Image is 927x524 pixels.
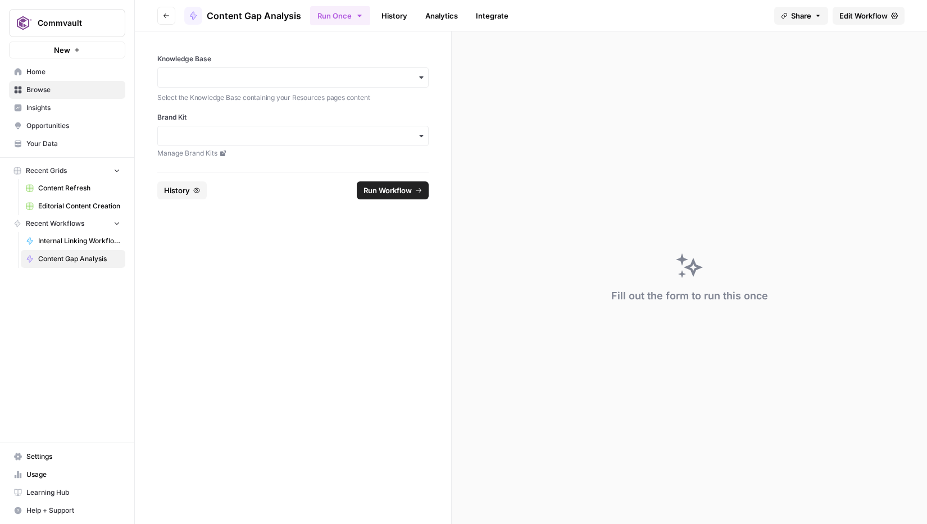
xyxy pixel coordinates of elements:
a: Browse [9,81,125,99]
span: Recent Workflows [26,218,84,229]
button: Run Workflow [357,181,429,199]
span: Content Gap Analysis [207,9,301,22]
a: Manage Brand Kits [157,148,429,158]
span: Opportunities [26,121,120,131]
p: Select the Knowledge Base containing your Resources pages content [157,92,429,103]
a: Insights [9,99,125,117]
span: Help + Support [26,505,120,516]
a: Home [9,63,125,81]
a: History [375,7,414,25]
span: New [54,44,70,56]
span: Home [26,67,120,77]
span: Browse [26,85,120,95]
a: Analytics [419,7,465,25]
a: Integrate [469,7,515,25]
span: Insights [26,103,120,113]
a: Settings [9,448,125,466]
label: Brand Kit [157,112,429,122]
button: Run Once [310,6,370,25]
span: Edit Workflow [839,10,888,21]
a: Content Gap Analysis [21,250,125,268]
label: Knowledge Base [157,54,429,64]
span: Usage [26,470,120,480]
a: Editorial Content Creation [21,197,125,215]
span: History [164,185,190,196]
a: Your Data [9,135,125,153]
a: Learning Hub [9,484,125,502]
span: Content Refresh [38,183,120,193]
a: Usage [9,466,125,484]
button: New [9,42,125,58]
span: Editorial Content Creation [38,201,120,211]
button: Recent Workflows [9,215,125,232]
span: Your Data [26,139,120,149]
span: Recent Grids [26,166,67,176]
div: Fill out the form to run this once [611,288,768,304]
a: Content Gap Analysis [184,7,301,25]
span: Settings [26,452,120,462]
a: Content Refresh [21,179,125,197]
button: History [157,181,207,199]
span: Internal Linking Workflow_Blogs [38,236,120,246]
span: Commvault [38,17,106,29]
a: Internal Linking Workflow_Blogs [21,232,125,250]
a: Opportunities [9,117,125,135]
span: Content Gap Analysis [38,254,120,264]
button: Help + Support [9,502,125,520]
img: Commvault Logo [13,13,33,33]
a: Edit Workflow [833,7,905,25]
button: Share [774,7,828,25]
button: Recent Grids [9,162,125,179]
span: Run Workflow [363,185,412,196]
span: Share [791,10,811,21]
span: Learning Hub [26,487,120,498]
button: Workspace: Commvault [9,9,125,37]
